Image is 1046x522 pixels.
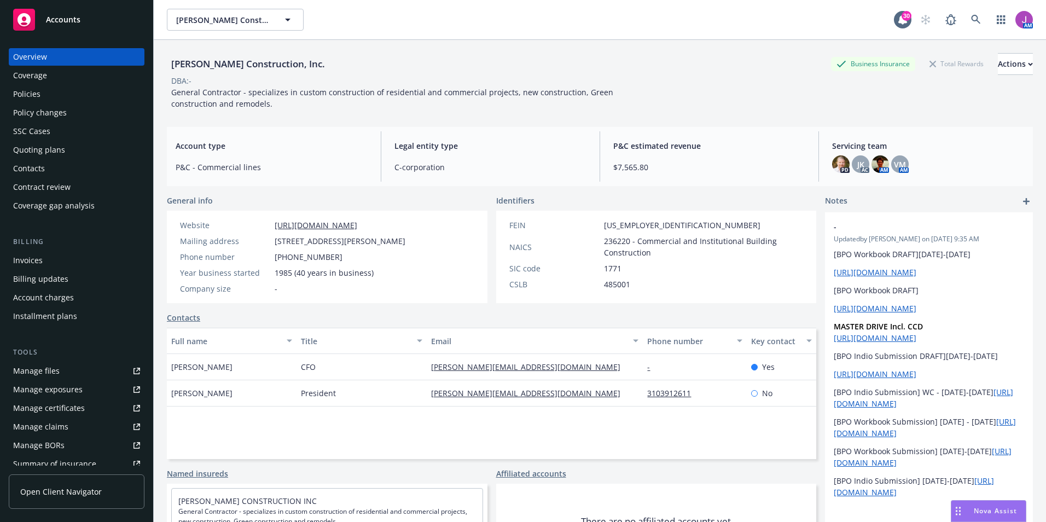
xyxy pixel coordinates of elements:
div: Email [431,335,627,347]
a: [PERSON_NAME][EMAIL_ADDRESS][DOMAIN_NAME] [431,362,629,372]
p: [BPO Indio Submission] WC - [DATE]-[DATE] [834,386,1024,409]
a: Manage files [9,362,144,380]
span: Manage exposures [9,381,144,398]
span: 236220 - Commercial and Institutional Building Construction [604,235,804,258]
strong: MASTER DRIVE Incl. CCD [834,321,923,332]
a: [URL][DOMAIN_NAME] [275,220,357,230]
div: Invoices [13,252,43,269]
span: Open Client Navigator [20,486,102,497]
span: - [834,221,996,233]
a: [URL][DOMAIN_NAME] [834,303,916,314]
span: $7,565.80 [613,161,805,173]
a: Account charges [9,289,144,306]
div: Contract review [13,178,71,196]
div: Account charges [13,289,74,306]
a: Manage certificates [9,399,144,417]
span: CFO [301,361,316,373]
p: [BPO Workbook DRAFT] [834,285,1024,296]
span: [PHONE_NUMBER] [275,251,342,263]
a: add [1020,195,1033,208]
p: [BPO Indio Submission DRAFT][DATE]-[DATE] [834,350,1024,362]
img: photo [871,155,889,173]
div: SIC code [509,263,600,274]
a: SSC Cases [9,123,144,140]
a: Affiliated accounts [496,468,566,479]
a: Accounts [9,4,144,35]
button: [PERSON_NAME] Construction, Inc. [167,9,304,31]
div: Manage certificates [13,399,85,417]
p: [BPO Workbook DRAFT][DATE]-[DATE] [834,248,1024,260]
div: Billing updates [13,270,68,288]
div: Installment plans [13,308,77,325]
span: [PERSON_NAME] Construction, Inc. [176,14,271,26]
div: Manage files [13,362,60,380]
span: JK [857,159,864,170]
p: [BPO Workbook Submission] [DATE] - [DATE] [834,416,1024,439]
div: Manage exposures [13,381,83,398]
span: VM [894,159,906,170]
div: Policies [13,85,40,103]
button: Phone number [643,328,747,354]
a: Contract review [9,178,144,196]
a: Coverage gap analysis [9,197,144,214]
div: Coverage gap analysis [13,197,95,214]
a: Switch app [990,9,1012,31]
a: Installment plans [9,308,144,325]
span: Updated by [PERSON_NAME] on [DATE] 9:35 AM [834,234,1024,244]
img: photo [1015,11,1033,28]
a: Contacts [167,312,200,323]
div: [PERSON_NAME] Construction, Inc. [167,57,329,71]
div: Phone number [180,251,270,263]
div: Key contact [751,335,800,347]
a: [URL][DOMAIN_NAME] [834,333,916,343]
div: 30 [902,11,911,21]
button: Actions [998,53,1033,75]
div: Full name [171,335,280,347]
span: Notes [825,195,847,208]
div: NAICS [509,241,600,253]
span: No [762,387,772,399]
div: Billing [9,236,144,247]
div: Total Rewards [924,57,989,71]
span: Nova Assist [974,506,1017,515]
span: P&C estimated revenue [613,140,805,152]
a: Manage claims [9,418,144,436]
p: [BPO Indio Submission] [DATE]-[DATE] [834,475,1024,498]
img: photo [832,155,850,173]
div: CSLB [509,279,600,290]
a: Policies [9,85,144,103]
div: Tools [9,347,144,358]
a: - [647,362,659,372]
a: [URL][DOMAIN_NAME] [834,267,916,277]
div: DBA: - [171,75,191,86]
span: P&C - Commercial lines [176,161,368,173]
span: [US_EMPLOYER_IDENTIFICATION_NUMBER] [604,219,760,231]
a: Coverage [9,67,144,84]
a: Start snowing [915,9,937,31]
span: Yes [762,361,775,373]
span: 485001 [604,279,630,290]
a: 3103912611 [647,388,700,398]
span: Accounts [46,15,80,24]
div: SSC Cases [13,123,50,140]
div: Manage BORs [13,437,65,454]
span: [STREET_ADDRESS][PERSON_NAME] [275,235,405,247]
span: [PERSON_NAME] [171,387,233,399]
p: [BPO Workbook Submission] [DATE]-[DATE] [834,445,1024,468]
div: Website [180,219,270,231]
div: Quoting plans [13,141,65,159]
span: Identifiers [496,195,534,206]
div: Business Insurance [831,57,915,71]
div: Policy changes [13,104,67,121]
span: General Contractor - specializes in custom construction of residential and commercial projects, n... [171,87,615,109]
div: Phone number [647,335,730,347]
a: Quoting plans [9,141,144,159]
div: Manage claims [13,418,68,436]
a: Search [965,9,987,31]
a: Manage BORs [9,437,144,454]
a: [PERSON_NAME][EMAIL_ADDRESS][DOMAIN_NAME] [431,388,629,398]
div: Company size [180,283,270,294]
a: Policy changes [9,104,144,121]
span: General info [167,195,213,206]
div: Actions [998,54,1033,74]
